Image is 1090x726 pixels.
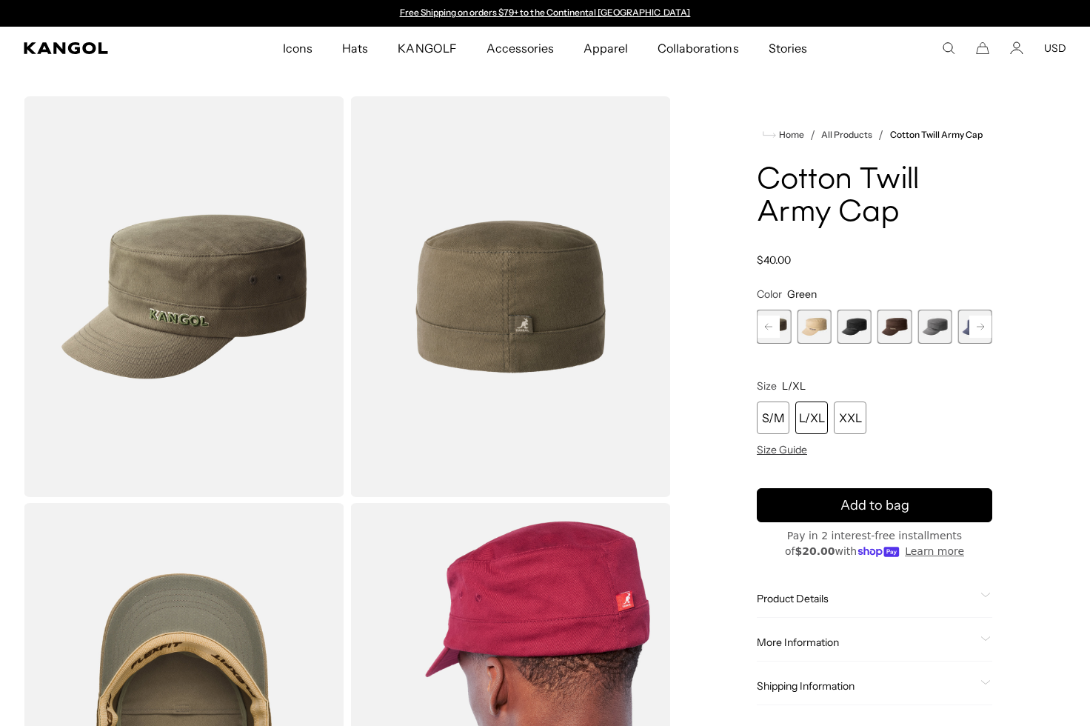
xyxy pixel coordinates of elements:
span: Color [757,287,782,301]
div: 1 of 2 [392,7,698,19]
label: Grey [917,310,952,344]
div: 2 of 9 [757,310,791,344]
span: Product Details [757,592,974,605]
a: Account [1010,41,1023,55]
li: / [872,126,883,144]
span: Green [787,287,817,301]
div: 5 of 9 [877,310,912,344]
img: color-green [350,96,671,497]
a: Apparel [569,27,643,70]
button: USD [1044,41,1066,55]
span: Hats [342,27,368,70]
a: Hats [327,27,383,70]
span: $40.00 [757,253,791,267]
div: Announcement [392,7,698,19]
button: Cart [976,41,989,55]
slideshow-component: Announcement bar [392,7,698,19]
label: Brown [877,310,912,344]
a: Icons [268,27,327,70]
span: Add to bag [840,496,909,516]
h1: Cotton Twill Army Cap [757,164,992,230]
a: Kangol [24,42,187,54]
span: Stories [769,27,807,70]
a: KANGOLF [383,27,471,70]
div: L/XL [795,402,828,434]
summary: Search here [942,41,955,55]
div: 7 of 9 [958,310,992,344]
a: Cotton Twill Army Cap [890,130,983,140]
div: 3 of 9 [797,310,831,344]
a: Home [763,128,804,141]
div: 4 of 9 [837,310,872,344]
span: Size [757,379,777,393]
a: Stories [754,27,822,70]
span: Collaborations [658,27,738,70]
span: Shipping Information [757,679,974,693]
span: Home [776,130,804,140]
a: Free Shipping on orders $79+ to the Continental [GEOGRAPHIC_DATA] [400,7,691,18]
label: Black [837,310,872,344]
button: Add to bag [757,488,992,522]
span: Size Guide [757,443,807,456]
label: Beige [797,310,831,344]
span: Apparel [584,27,628,70]
a: Collaborations [643,27,753,70]
span: KANGOLF [398,27,456,70]
span: More Information [757,636,974,649]
span: L/XL [782,379,806,393]
div: 6 of 9 [917,310,952,344]
img: color-green [24,96,344,497]
div: XXL [834,402,866,434]
label: Navy [958,310,992,344]
div: S/M [757,402,789,434]
nav: breadcrumbs [757,126,992,144]
label: Green [757,310,791,344]
a: All Products [821,130,872,140]
span: Icons [283,27,312,70]
li: / [804,126,815,144]
span: Accessories [487,27,554,70]
a: Accessories [472,27,569,70]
